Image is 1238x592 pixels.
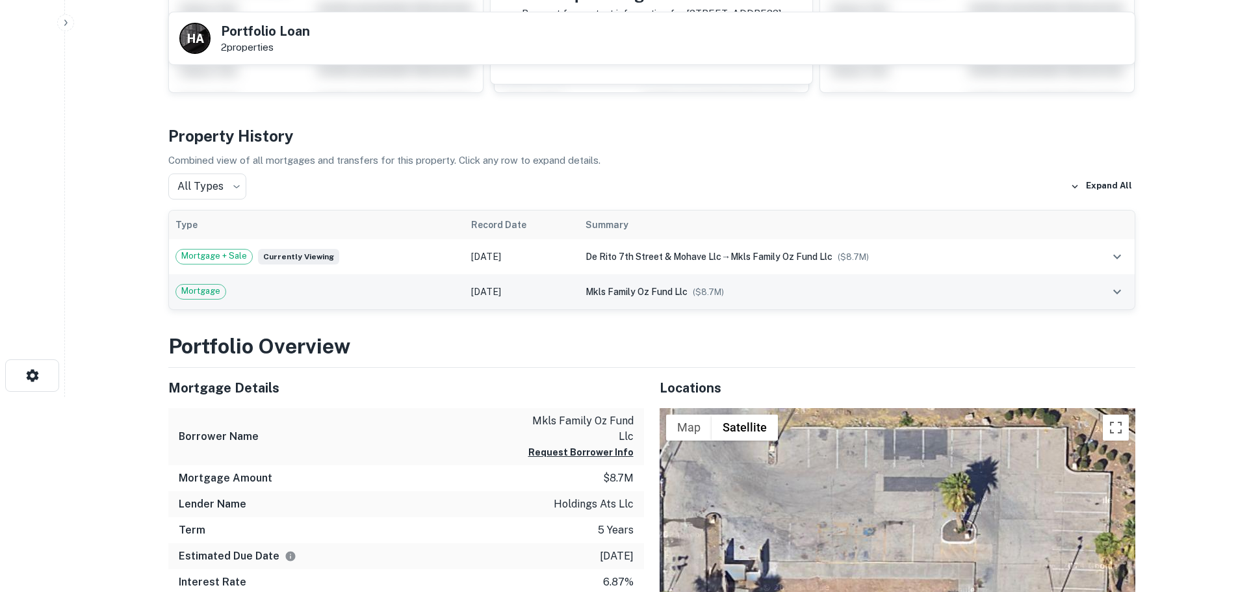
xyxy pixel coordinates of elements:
[465,274,579,309] td: [DATE]
[179,548,296,564] h6: Estimated Due Date
[603,470,634,486] p: $8.7m
[1103,415,1129,441] button: Toggle fullscreen view
[528,444,634,460] button: Request Borrower Info
[176,285,226,298] span: Mortgage
[579,211,1076,239] th: Summary
[221,25,310,38] h5: Portfolio Loan
[179,496,246,512] h6: Lender Name
[554,496,634,512] p: holdings ats llc
[179,574,246,590] h6: Interest Rate
[586,250,1069,264] div: →
[187,30,203,47] p: H A
[666,415,712,441] button: Show street map
[179,522,205,538] h6: Term
[730,251,832,262] span: mkls family oz fund llc
[600,548,634,564] p: [DATE]
[522,6,684,21] p: Request for contact information for
[586,251,721,262] span: de rito 7th street & mohave llc
[179,470,272,486] h6: Mortgage Amount
[603,574,634,590] p: 6.87%
[168,153,1135,168] p: Combined view of all mortgages and transfers for this property. Click any row to expand details.
[1067,177,1135,196] button: Expand All
[168,331,1135,362] h3: Portfolio Overview
[176,250,252,263] span: Mortgage + Sale
[586,287,688,297] span: mkls family oz fund llc
[285,550,296,562] svg: Estimate is based on a standard schedule for this type of loan.
[517,413,634,444] p: mkls family oz fund llc
[168,174,246,199] div: All Types
[598,522,634,538] p: 5 years
[179,429,259,444] h6: Borrower Name
[838,252,869,262] span: ($ 8.7M )
[1106,246,1128,268] button: expand row
[660,378,1135,398] h5: Locations
[221,42,310,53] p: 2 properties
[1173,488,1238,550] iframe: Chat Widget
[686,6,781,21] p: [STREET_ADDRESS]
[1106,281,1128,303] button: expand row
[465,239,579,274] td: [DATE]
[168,378,644,398] h5: Mortgage Details
[168,124,1135,148] h4: Property History
[258,249,339,264] span: Currently viewing
[169,211,465,239] th: Type
[465,211,579,239] th: Record Date
[693,287,724,297] span: ($ 8.7M )
[712,415,778,441] button: Show satellite imagery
